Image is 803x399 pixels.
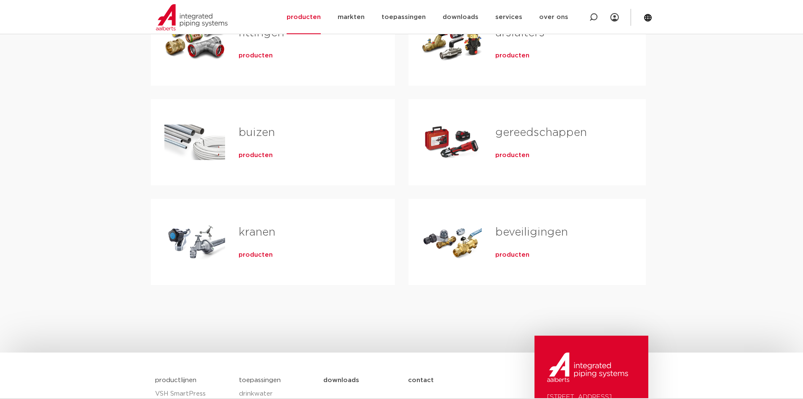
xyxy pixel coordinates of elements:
[495,151,529,160] a: producten
[239,127,275,138] a: buizen
[495,27,545,38] a: afsluiters
[495,52,529,60] a: producten
[323,370,408,391] a: downloads
[239,27,284,38] a: fittingen
[239,151,273,160] a: producten
[495,127,587,138] a: gereedschappen
[495,227,568,238] a: beveiligingen
[155,377,196,383] a: productlijnen
[239,227,275,238] a: kranen
[239,377,281,383] a: toepassingen
[239,251,273,259] a: producten
[495,251,529,259] a: producten
[239,52,273,60] a: producten
[408,370,493,391] a: contact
